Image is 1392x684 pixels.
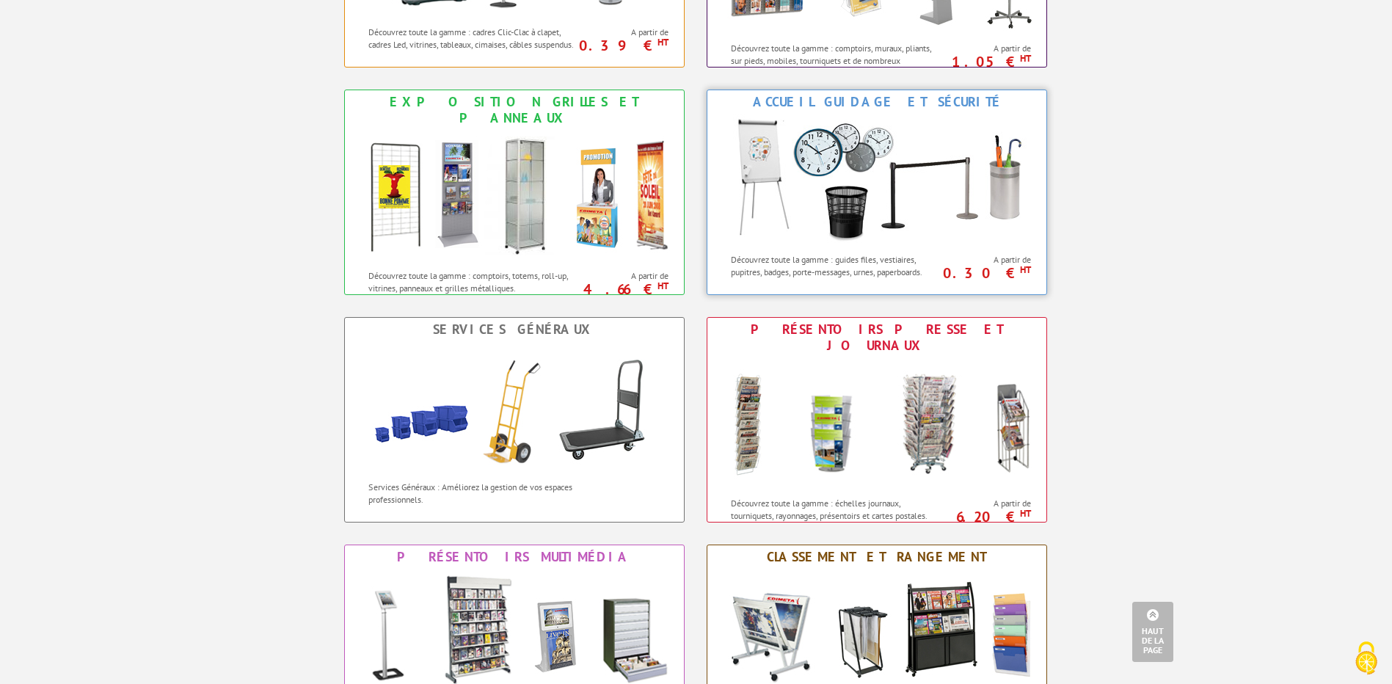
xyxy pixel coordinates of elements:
[944,43,1032,54] span: A partir de
[353,341,676,473] img: Services Généraux
[368,269,577,294] p: Découvrez toute la gamme : comptoirs, totems, roll-up, vitrines, panneaux et grilles métalliques.
[1020,507,1031,520] sup: HT
[711,321,1043,354] div: Présentoirs Presse et Journaux
[1132,602,1173,662] a: Haut de la page
[1341,634,1392,684] button: Cookies (fenêtre modale)
[657,36,668,48] sup: HT
[349,549,680,565] div: Présentoirs Multimédia
[349,94,680,126] div: Exposition Grilles et Panneaux
[715,114,1038,246] img: Accueil Guidage et Sécurité
[731,253,940,278] p: Découvrez toute la gamme : guides files, vestiaires, pupitres, badges, porte-messages, urnes, pap...
[657,280,668,292] sup: HT
[368,26,577,51] p: Découvrez toute la gamme : cadres Clic-Clac à clapet, cadres Led, vitrines, tableaux, cimaises, c...
[353,130,676,262] img: Exposition Grilles et Panneaux
[1020,52,1031,65] sup: HT
[707,317,1047,523] a: Présentoirs Presse et Journaux Présentoirs Presse et Journaux Découvrez toute la gamme : échelles...
[731,497,940,522] p: Découvrez toute la gamme : échelles journaux, tourniquets, rayonnages, présentoirs et cartes post...
[575,285,669,294] p: 4.66 €
[937,269,1032,277] p: 0.30 €
[344,317,685,523] a: Services Généraux Services Généraux Services Généraux : Améliorez la gestion de vos espaces profe...
[582,26,669,38] span: A partir de
[349,321,680,338] div: Services Généraux
[711,549,1043,565] div: Classement et Rangement
[344,90,685,295] a: Exposition Grilles et Panneaux Exposition Grilles et Panneaux Découvrez toute la gamme : comptoir...
[582,270,669,282] span: A partir de
[944,254,1032,266] span: A partir de
[711,94,1043,110] div: Accueil Guidage et Sécurité
[937,57,1032,66] p: 1.05 €
[715,357,1038,490] img: Présentoirs Presse et Journaux
[368,481,577,506] p: Services Généraux : Améliorez la gestion de vos espaces professionnels.
[1020,263,1031,276] sup: HT
[731,42,940,79] p: Découvrez toute la gamme : comptoirs, muraux, pliants, sur pieds, mobiles, tourniquets et de nomb...
[937,512,1032,521] p: 6.20 €
[1348,640,1385,677] img: Cookies (fenêtre modale)
[707,90,1047,295] a: Accueil Guidage et Sécurité Accueil Guidage et Sécurité Découvrez toute la gamme : guides files, ...
[575,41,669,50] p: 0.39 €
[944,498,1032,509] span: A partir de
